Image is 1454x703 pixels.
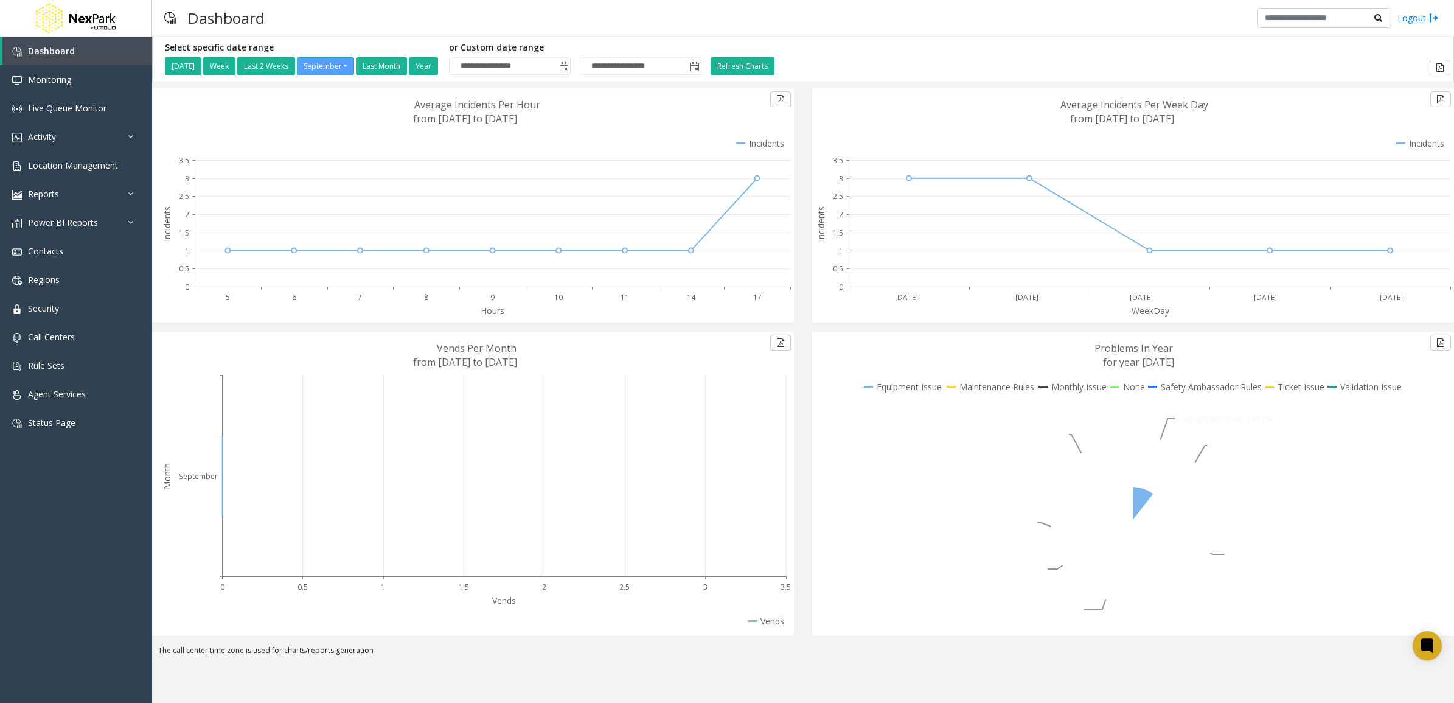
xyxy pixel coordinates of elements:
text: 3 [703,582,708,592]
text: 3.5 [179,155,189,166]
img: 'icon' [12,304,22,314]
img: 'icon' [12,133,22,142]
text: 3.5 [781,582,791,592]
text: 0.5 [833,264,843,274]
span: Rule Sets [28,360,64,371]
text: 2.5 [179,191,189,201]
img: 'icon' [12,75,22,85]
text: [DATE] [1015,292,1038,303]
text: from [DATE] to [DATE] [413,112,517,125]
text: 2 [542,582,546,592]
text: 1.5 [833,228,843,238]
span: Reports [28,188,59,200]
img: 'icon' [12,104,22,114]
img: 'icon' [12,362,22,371]
text: [DATE] [1380,292,1403,303]
span: Live Queue Monitor [28,102,106,114]
text: Hours [481,305,504,317]
text: 14 [687,292,696,303]
text: 2.5 [833,191,843,201]
img: 'icon' [12,161,22,171]
img: pageIcon [164,3,176,33]
text: Vends Per Month [437,341,517,355]
img: 'icon' [12,219,22,228]
img: 'icon' [12,247,22,257]
button: Year [409,57,438,75]
text: 0 [185,282,189,292]
a: Logout [1397,12,1439,24]
button: Export to pdf [1430,91,1451,107]
h5: Select specific date range [165,43,440,53]
span: Location Management [28,159,118,171]
a: Dashboard [2,37,152,65]
button: Export to pdf [1430,335,1451,351]
text: 3 [839,173,843,184]
text: from [DATE] to [DATE] [1070,112,1174,125]
text: 2.5 [619,582,630,592]
img: 'icon' [12,190,22,200]
text: 2 [839,209,843,220]
text: 10 [554,292,563,303]
img: 'icon' [12,419,22,428]
button: Last Month [356,57,407,75]
button: [DATE] [165,57,201,75]
text: 7 [358,292,362,303]
text: 5 [226,292,230,303]
span: Call Centers [28,331,75,343]
text: September [179,471,218,481]
img: 'icon' [12,333,22,343]
text: 0.5 [179,264,189,274]
span: Activity [28,131,56,142]
button: September [297,57,354,75]
button: Export to pdf [1430,60,1450,75]
text: [DATE] [895,292,918,303]
img: 'icon' [12,276,22,285]
text: 0.5 [297,582,308,592]
text: 2 [185,209,189,220]
text: 1.5 [459,582,469,592]
button: Last 2 Weeks [237,57,295,75]
img: 'icon' [12,390,22,400]
text: Month [161,463,173,489]
text: 6 [292,292,296,303]
text: Equipment Issue: 10.53 % [1184,414,1273,424]
text: 9 [490,292,495,303]
text: 0 [220,582,224,592]
text: 17 [753,292,762,303]
button: Export to pdf [770,335,791,351]
text: 1.5 [179,228,189,238]
h3: Dashboard [182,3,271,33]
div: The call center time zone is used for charts/reports generation [152,645,1454,662]
text: 1 [185,246,189,256]
text: Incidents [815,206,827,242]
span: Toggle popup [687,58,701,75]
span: Toggle popup [557,58,570,75]
text: Vends [492,595,516,606]
button: Refresh Charts [711,57,774,75]
img: logout [1429,12,1439,24]
text: 3.5 [833,155,843,166]
text: 0 [839,282,843,292]
span: Agent Services [28,388,86,400]
span: Status Page [28,417,75,428]
span: Security [28,303,59,314]
span: Power BI Reports [28,217,98,228]
text: [DATE] [1254,292,1277,303]
text: 1 [381,582,385,592]
text: 3 [185,173,189,184]
span: Monitoring [28,74,71,85]
button: Week [203,57,235,75]
span: Contacts [28,245,63,257]
span: Regions [28,274,60,285]
text: 8 [424,292,428,303]
span: Dashboard [28,45,75,57]
h5: or Custom date range [449,43,701,53]
text: 1 [839,246,843,256]
text: Incidents [161,206,173,242]
text: 11 [621,292,629,303]
text: Problems In Year [1094,341,1173,355]
text: [DATE] [1130,292,1153,303]
text: Average Incidents Per Week Day [1060,98,1208,111]
text: from [DATE] to [DATE] [413,355,517,369]
text: for year [DATE] [1103,355,1174,369]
